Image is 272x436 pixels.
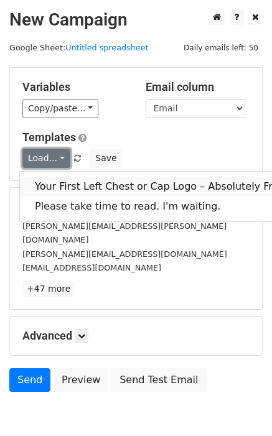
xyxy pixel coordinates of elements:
a: Copy/paste... [22,99,98,118]
h5: Email column [146,80,250,94]
a: Preview [54,368,108,392]
span: Daily emails left: 50 [179,41,263,55]
h5: Variables [22,80,127,94]
small: [PERSON_NAME][EMAIL_ADDRESS][DOMAIN_NAME] [22,249,227,259]
a: Templates [22,131,76,144]
button: Save [90,149,122,168]
small: [EMAIL_ADDRESS][DOMAIN_NAME] [22,263,161,272]
a: Daily emails left: 50 [179,43,263,52]
h2: New Campaign [9,9,263,30]
a: Untitled spreadsheet [65,43,148,52]
a: +47 more [22,281,75,297]
a: Load... [22,149,70,168]
iframe: Chat Widget [210,376,272,436]
h5: Advanced [22,329,250,343]
small: Google Sheet: [9,43,149,52]
a: Send Test Email [111,368,206,392]
a: Send [9,368,50,392]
